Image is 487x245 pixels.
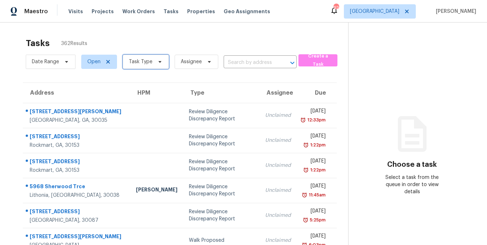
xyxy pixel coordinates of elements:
div: Review Diligence Discrepancy Report [189,158,254,172]
div: Select a task from the queue in order to view details [380,174,444,195]
div: [STREET_ADDRESS] [30,208,125,217]
div: 5:25pm [308,216,326,224]
div: Review Diligence Discrepancy Report [189,108,254,122]
div: 92 [333,4,339,11]
h2: Tasks [26,40,50,47]
div: [STREET_ADDRESS][PERSON_NAME] [30,108,125,117]
div: [DATE] [302,157,326,166]
div: [DATE] [302,232,326,241]
span: Visits [68,8,83,15]
div: [STREET_ADDRESS][PERSON_NAME] [30,233,125,242]
div: Unclaimed [265,112,291,119]
div: [DATE] [302,207,326,216]
th: Type [183,83,259,103]
span: [PERSON_NAME] [433,8,476,15]
img: Overdue Alarm Icon [300,116,306,124]
div: [STREET_ADDRESS] [30,158,125,167]
span: Open [87,58,101,65]
span: Geo Assignments [224,8,270,15]
div: 12:33pm [306,116,326,124]
span: Tasks [164,9,179,14]
img: Overdue Alarm Icon [303,216,308,224]
div: 1:22pm [309,141,326,149]
img: Overdue Alarm Icon [303,141,309,149]
div: [DATE] [302,132,326,141]
div: [GEOGRAPHIC_DATA], 30087 [30,217,125,224]
div: Unclaimed [265,212,291,219]
div: Review Diligence Discrepancy Report [189,183,254,197]
div: 11:45am [307,191,326,199]
div: Rockmart, GA, 30153 [30,167,125,174]
span: Assignee [181,58,202,65]
th: HPM [130,83,183,103]
div: Walk Proposed [189,237,254,244]
th: Assignee [259,83,297,103]
button: Open [287,58,297,68]
span: 362 Results [61,40,87,47]
div: Lithonia, [GEOGRAPHIC_DATA], 30038 [30,192,125,199]
button: Create a Task [298,54,337,66]
div: Review Diligence Discrepancy Report [189,133,254,147]
span: Date Range [32,58,59,65]
div: 5968 Sherwood Trce [30,183,125,192]
div: Rockmart, GA, 30153 [30,142,125,149]
span: [GEOGRAPHIC_DATA] [350,8,399,15]
span: Maestro [24,8,48,15]
div: [GEOGRAPHIC_DATA], GA, 30035 [30,117,125,124]
th: Address [23,83,130,103]
div: [STREET_ADDRESS] [30,133,125,142]
div: [PERSON_NAME] [136,186,177,195]
span: Work Orders [122,8,155,15]
span: Task Type [129,58,152,65]
div: Unclaimed [265,187,291,194]
div: [DATE] [302,107,326,116]
input: Search by address [224,57,277,68]
div: Review Diligence Discrepancy Report [189,208,254,222]
th: Due [297,83,337,103]
span: Projects [92,8,114,15]
h3: Choose a task [387,161,437,168]
div: Unclaimed [265,162,291,169]
img: Overdue Alarm Icon [303,166,309,174]
span: Properties [187,8,215,15]
div: 1:22pm [309,166,326,174]
div: [DATE] [302,182,326,191]
div: Unclaimed [265,237,291,244]
span: Create a Task [302,52,334,69]
div: Unclaimed [265,137,291,144]
img: Overdue Alarm Icon [302,191,307,199]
